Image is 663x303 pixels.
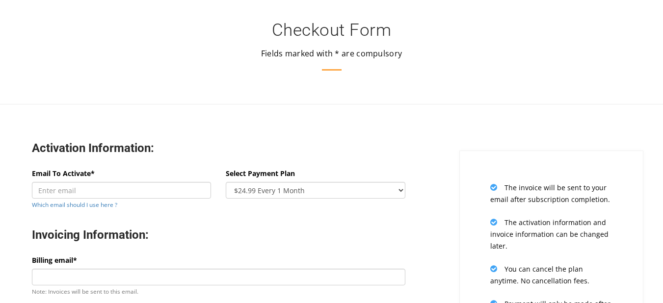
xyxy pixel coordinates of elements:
label: Email To Activate* [32,168,95,179]
p: You can cancel the plan anytime. No cancellation fees. [490,263,612,287]
label: Billing email* [32,254,77,266]
p: The activation information and invoice information can be changed later. [490,216,612,252]
input: Enter email [32,182,211,199]
p: The invoice will be sent to your email after subscription completion. [490,181,612,205]
small: Note: Invoices will be sent to this email. [32,287,138,295]
a: Which email should I use here ? [32,201,117,208]
h3: Invoicing Information: [32,227,405,243]
h3: Activation Information: [32,141,405,156]
label: Select Payment Plan [226,168,295,179]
